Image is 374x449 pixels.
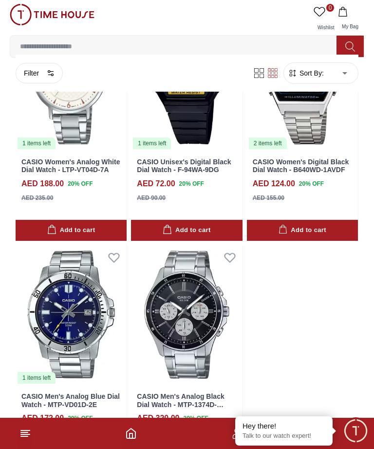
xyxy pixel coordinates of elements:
div: AED 90.00 [137,194,166,202]
span: 20 % OFF [68,414,93,423]
button: Add to cart [16,220,127,241]
div: Add to cart [47,225,95,236]
h4: AED 188.00 [21,178,64,190]
img: CASIO Men's Analog Black Dial Watch - MTP-1374D-1A3VDF [131,245,242,385]
span: 20 % OFF [68,179,93,188]
h4: AED 172.00 [21,412,64,424]
span: Sort By: [298,68,324,78]
a: CASIO Men's Analog Blue Dial Watch - MTP-VD01D-2E [21,392,120,409]
div: Add to cart [279,225,326,236]
div: 1 items left [18,137,56,149]
a: CASIO Men's Analog Black Dial Watch - MTP-1374D-1A3VDF [137,392,224,417]
span: 20 % OFF [184,414,208,423]
h4: AED 124.00 [253,178,295,190]
a: CASIO Women's Analog White Dial Watch - LTP-VT04D-7A [21,158,120,174]
span: Wishlist [314,25,338,30]
p: Talk to our watch expert! [243,432,325,440]
span: 20 % OFF [179,179,204,188]
div: Add to cart [163,225,210,236]
img: ... [10,4,94,25]
div: AED 155.00 [253,194,284,202]
span: 0 [326,4,334,12]
a: CASIO Women's Digital Black Dial Watch - B640WD-1AVDF [253,158,349,174]
img: CASIO Men's Analog Blue Dial Watch - MTP-VD01D-2E [16,245,127,385]
div: 1 items left [133,137,171,149]
a: CASIO Men's Analog Blue Dial Watch - MTP-VD01D-2E1 items left [16,245,127,385]
span: 20 % OFF [299,179,324,188]
span: My Bag [338,24,362,29]
div: Hey there! [243,421,325,431]
a: Home [125,428,137,439]
a: 0Wishlist [312,4,336,35]
button: Add to cart [131,220,242,241]
h4: AED 72.00 [137,178,175,190]
div: 1 items left [18,372,56,384]
h4: AED 320.00 [137,412,179,424]
button: Filter [16,63,63,83]
div: Chat Widget [342,417,369,444]
button: Add to cart [247,220,358,241]
button: Sort By: [288,68,324,78]
div: 2 items left [249,137,287,149]
a: CASIO Unisex's Digital Black Dial Watch - F-94WA-9DG [137,158,231,174]
div: AED 235.00 [21,194,53,202]
button: My Bag [336,4,364,35]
